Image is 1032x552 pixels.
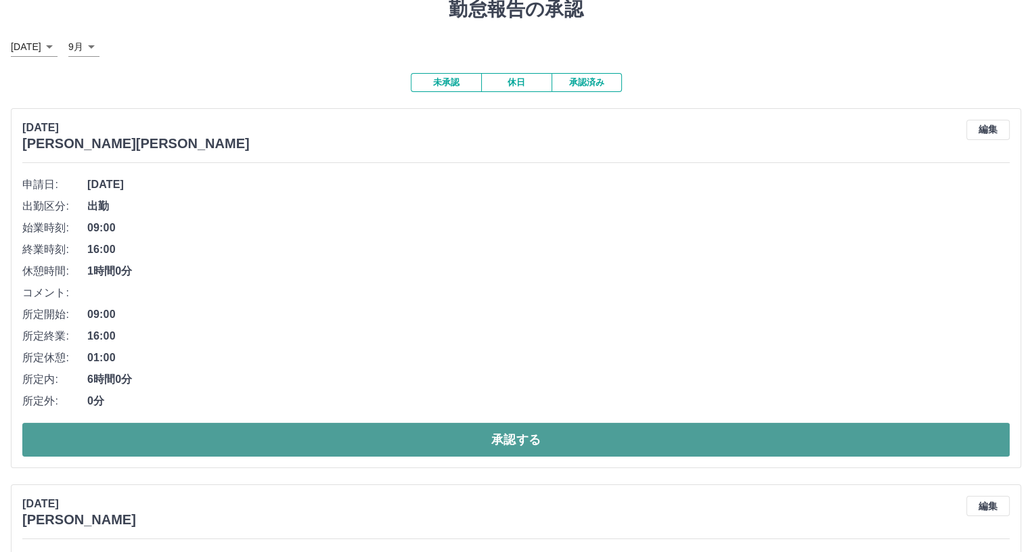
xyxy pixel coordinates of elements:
h3: [PERSON_NAME][PERSON_NAME] [22,136,250,152]
span: 16:00 [87,328,1010,344]
span: 所定外: [22,393,87,409]
span: 出勤 [87,198,1010,214]
div: 9月 [68,37,99,57]
span: 09:00 [87,220,1010,236]
span: コメント: [22,285,87,301]
span: 所定内: [22,371,87,388]
span: 1時間0分 [87,263,1010,279]
button: 未承認 [411,73,481,92]
span: [DATE] [87,177,1010,193]
div: [DATE] [11,37,58,57]
span: 01:00 [87,350,1010,366]
span: 6時間0分 [87,371,1010,388]
button: 承認済み [552,73,622,92]
h3: [PERSON_NAME] [22,512,136,528]
p: [DATE] [22,120,250,136]
button: 休日 [481,73,552,92]
span: 09:00 [87,306,1010,323]
span: 所定開始: [22,306,87,323]
span: 休憩時間: [22,263,87,279]
span: 0分 [87,393,1010,409]
span: 始業時刻: [22,220,87,236]
span: 所定終業: [22,328,87,344]
span: 申請日: [22,177,87,193]
span: 終業時刻: [22,241,87,258]
button: 承認する [22,423,1010,457]
button: 編集 [966,120,1010,140]
span: 16:00 [87,241,1010,258]
span: 出勤区分: [22,198,87,214]
span: 所定休憩: [22,350,87,366]
button: 編集 [966,496,1010,516]
p: [DATE] [22,496,136,512]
